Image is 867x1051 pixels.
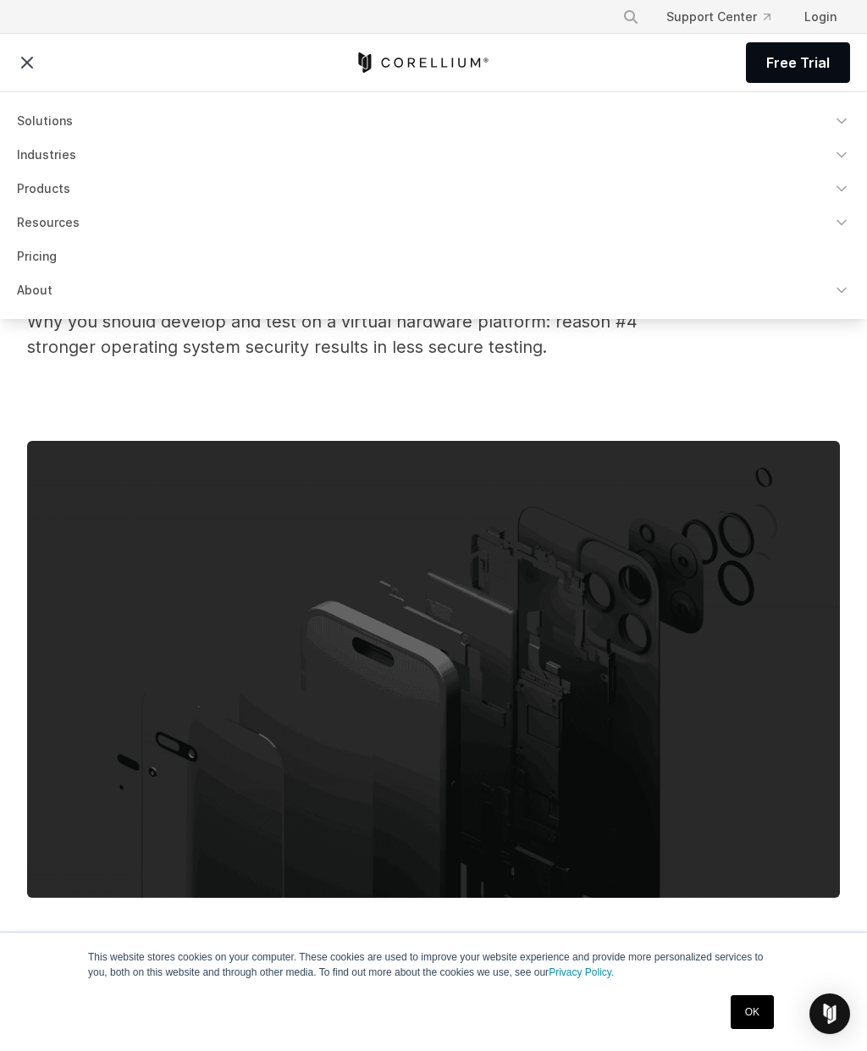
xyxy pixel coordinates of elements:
a: Resources [7,207,860,238]
a: Free Trial [746,42,850,83]
a: OK [731,995,774,1029]
button: Search [616,2,646,32]
div: Navigation Menu [609,2,850,32]
a: Products [7,173,860,204]
a: Solutions [7,106,860,136]
a: Login [791,2,850,32]
span: Free Trial [766,52,830,73]
a: Support Center [653,2,784,32]
p: This website stores cookies on your computer. These cookies are used to improve your website expe... [88,949,779,980]
div: Navigation Menu [7,106,860,305]
a: Industries [7,140,860,170]
a: Privacy Policy. [549,966,614,978]
div: Open Intercom Messenger [809,993,850,1034]
img: How Stronger Security for Mobile OS Creates Challenges for Testing Applications [27,441,840,898]
a: About [7,275,860,305]
a: Corellium Home [355,52,489,73]
a: Pricing [7,241,860,272]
